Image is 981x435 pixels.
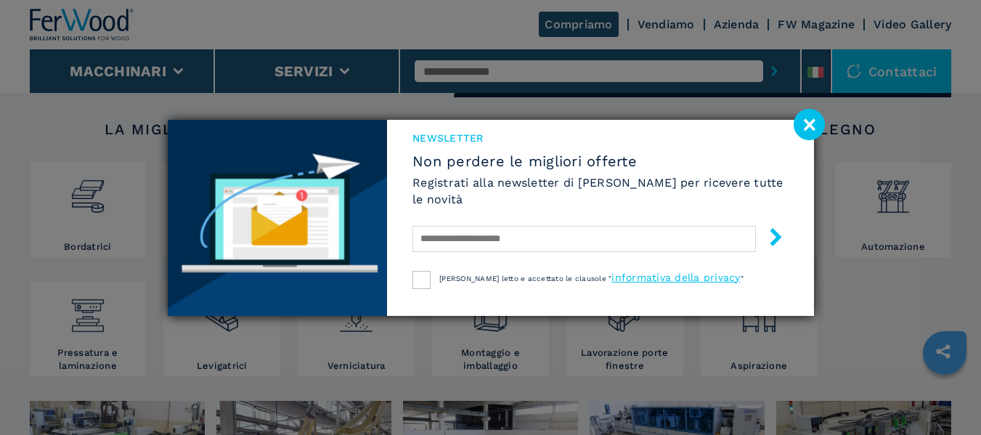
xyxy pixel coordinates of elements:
span: Non perdere le migliori offerte [412,153,788,170]
span: NEWSLETTER [412,131,788,145]
h6: Registrati alla newsletter di [PERSON_NAME] per ricevere tutte le novità [412,174,788,208]
button: submit-button [752,222,785,256]
img: Newsletter image [168,120,388,316]
span: [PERSON_NAME] letto e accettato le clausole " [439,275,611,282]
a: informativa della privacy [611,272,740,283]
span: " [741,275,744,282]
